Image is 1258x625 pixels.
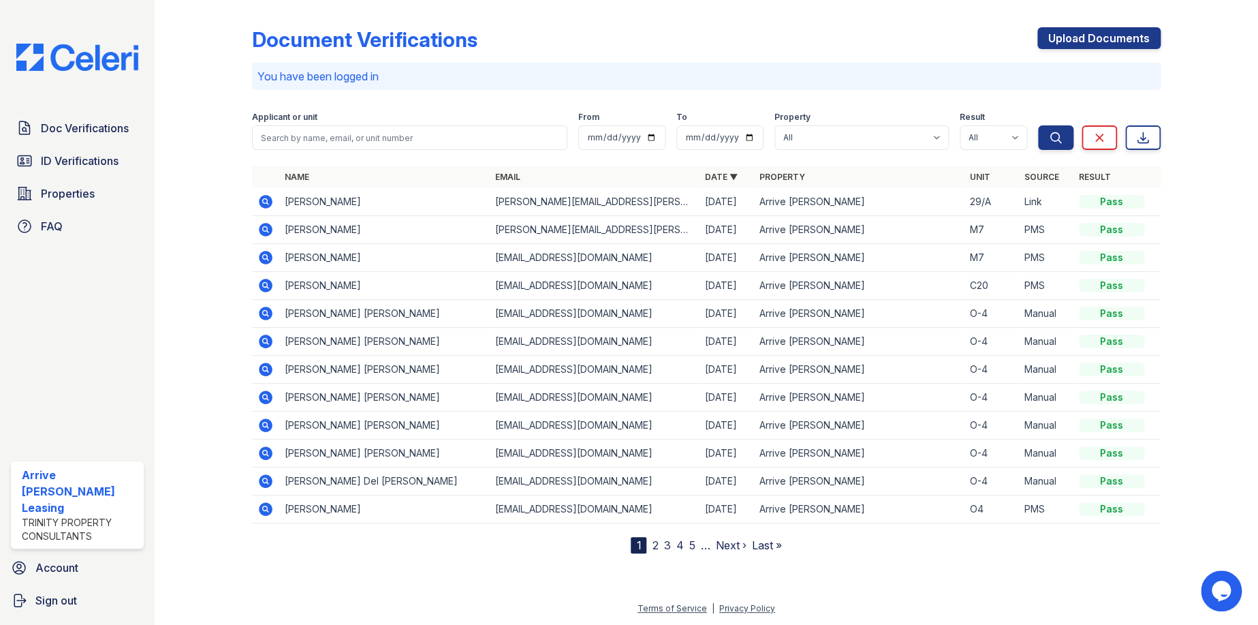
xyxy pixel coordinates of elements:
a: Terms of Service [638,603,707,613]
td: [PERSON_NAME] [PERSON_NAME] [279,384,490,412]
td: Manual [1019,412,1073,440]
a: Email [494,172,520,182]
a: Doc Verifications [11,115,144,142]
td: [EMAIL_ADDRESS][DOMAIN_NAME] [489,440,699,468]
td: Arrive [PERSON_NAME] [754,384,964,412]
div: Pass [1079,195,1144,209]
td: [PERSON_NAME] [279,244,490,272]
td: [PERSON_NAME][EMAIL_ADDRESS][PERSON_NAME][DOMAIN_NAME] [489,216,699,244]
div: Arrive [PERSON_NAME] Leasing [22,467,138,516]
a: Properties [11,180,144,207]
a: Unit [970,172,990,182]
label: To [676,112,687,123]
td: [DATE] [699,356,754,384]
a: 3 [663,538,670,552]
td: [PERSON_NAME] [PERSON_NAME] [279,440,490,468]
td: O-4 [964,468,1019,496]
label: Applicant or unit [252,112,317,123]
a: 5 [689,538,695,552]
img: CE_Logo_Blue-a8612792a0a2168367f1c8372b55b34899dd931a85d93a1a3d3e32e68fde9ad4.png [5,44,149,71]
td: Arrive [PERSON_NAME] [754,412,964,440]
a: Sign out [5,587,149,614]
input: Search by name, email, or unit number [252,125,567,150]
a: FAQ [11,213,144,240]
td: [DATE] [699,328,754,356]
td: [EMAIL_ADDRESS][DOMAIN_NAME] [489,272,699,300]
td: O-4 [964,356,1019,384]
a: 4 [676,538,683,552]
td: O-4 [964,328,1019,356]
td: [DATE] [699,272,754,300]
div: Pass [1079,279,1144,292]
div: Pass [1079,335,1144,348]
td: [DATE] [699,412,754,440]
td: [DATE] [699,244,754,272]
div: Pass [1079,251,1144,264]
td: O-4 [964,440,1019,468]
div: Pass [1079,474,1144,488]
td: [PERSON_NAME] [279,496,490,523]
a: Property [759,172,805,182]
a: Result [1079,172,1111,182]
td: PMS [1019,496,1073,523]
td: Link [1019,188,1073,216]
td: [EMAIL_ADDRESS][DOMAIN_NAME] [489,412,699,440]
td: [PERSON_NAME] [279,272,490,300]
div: | [712,603,714,613]
td: [EMAIL_ADDRESS][DOMAIN_NAME] [489,496,699,523]
td: [PERSON_NAME] [PERSON_NAME] [279,328,490,356]
td: Arrive [PERSON_NAME] [754,468,964,496]
td: M7 [964,244,1019,272]
td: [EMAIL_ADDRESS][DOMAIN_NAME] [489,356,699,384]
td: O4 [964,496,1019,523]
p: You have been logged in [257,68,1155,85]
td: Arrive [PERSON_NAME] [754,328,964,356]
a: ID Verifications [11,147,144,174]
td: [EMAIL_ADDRESS][DOMAIN_NAME] [489,328,699,356]
a: Source [1024,172,1059,182]
label: Property [774,112,811,123]
td: [DATE] [699,188,754,216]
td: [PERSON_NAME][EMAIL_ADDRESS][PERSON_NAME][DOMAIN_NAME] [489,188,699,216]
div: Pass [1079,223,1144,237]
td: [DATE] [699,384,754,412]
span: FAQ [41,218,63,234]
label: Result [960,112,985,123]
td: Arrive [PERSON_NAME] [754,188,964,216]
td: O-4 [964,300,1019,328]
td: Arrive [PERSON_NAME] [754,300,964,328]
td: Manual [1019,468,1073,496]
div: Pass [1079,418,1144,432]
a: Date ▼ [705,172,738,182]
td: [EMAIL_ADDRESS][DOMAIN_NAME] [489,244,699,272]
td: [PERSON_NAME] Del [PERSON_NAME] [279,468,490,496]
span: … [700,537,710,553]
td: Arrive [PERSON_NAME] [754,216,964,244]
a: Name [285,172,309,182]
td: [PERSON_NAME] [279,188,490,216]
td: [EMAIL_ADDRESS][DOMAIN_NAME] [489,384,699,412]
td: 29/A [964,188,1019,216]
td: Arrive [PERSON_NAME] [754,272,964,300]
a: Upload Documents [1037,27,1161,49]
a: Privacy Policy [719,603,775,613]
td: [PERSON_NAME] [PERSON_NAME] [279,300,490,328]
td: O-4 [964,384,1019,412]
span: ID Verifications [41,153,119,169]
td: [DATE] [699,440,754,468]
td: [DATE] [699,216,754,244]
td: PMS [1019,272,1073,300]
td: Manual [1019,440,1073,468]
td: [DATE] [699,468,754,496]
td: Manual [1019,384,1073,412]
div: Trinity Property Consultants [22,516,138,543]
td: Arrive [PERSON_NAME] [754,244,964,272]
span: Doc Verifications [41,120,129,136]
td: Manual [1019,328,1073,356]
td: Arrive [PERSON_NAME] [754,496,964,523]
span: Account [35,560,78,576]
a: Last » [751,538,781,552]
div: Pass [1079,363,1144,376]
td: Arrive [PERSON_NAME] [754,440,964,468]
